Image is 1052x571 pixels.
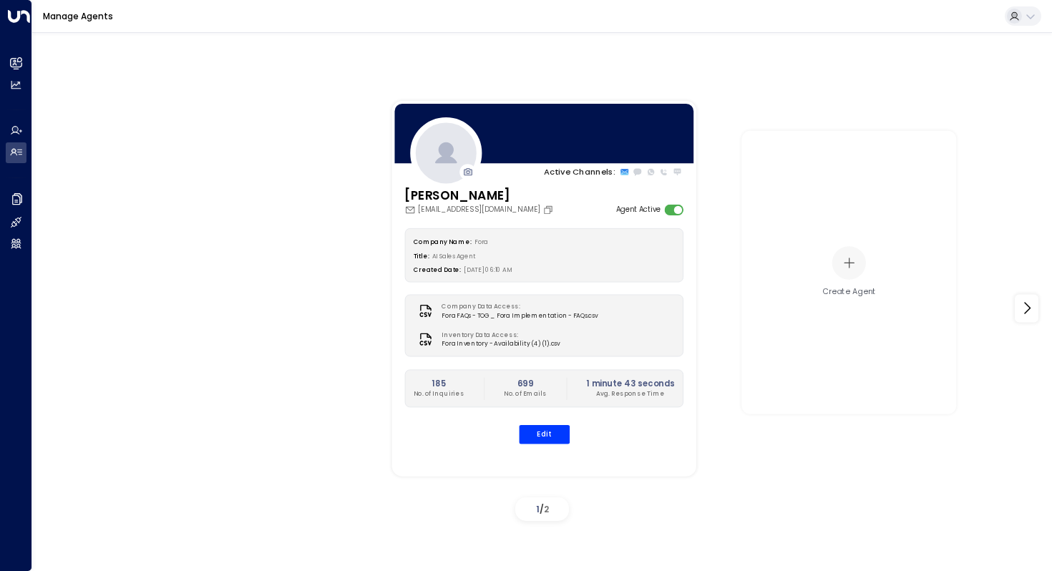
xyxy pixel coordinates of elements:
h2: 185 [413,377,464,389]
a: Manage Agents [43,10,113,22]
button: Copy [542,204,556,215]
p: No. of Inquiries [413,389,464,399]
label: Company Name: [413,237,471,245]
span: AI Sales Agent [432,251,475,259]
h2: 1 minute 43 seconds [586,377,675,389]
span: 2 [544,503,549,515]
h2: 699 [504,377,547,389]
p: Active Channels: [544,165,615,177]
span: Fora [474,237,488,245]
span: Fora FAQs - TOG _ Fora Implementation - FAQs.csv [442,311,598,321]
label: Company Data Access: [442,302,593,311]
p: No. of Emails [504,389,547,399]
span: [DATE] 06:10 AM [464,265,512,273]
p: Avg. Response Time [586,389,675,399]
button: Edit [518,425,569,444]
div: Create Agent [822,286,876,298]
label: Created Date: [413,265,460,273]
span: 1 [536,503,540,515]
span: Fora Inventory - Availability (4) (1).csv [442,340,560,349]
label: Inventory Data Access: [442,331,555,340]
div: [EMAIL_ADDRESS][DOMAIN_NAME] [404,204,556,215]
h3: [PERSON_NAME] [404,186,556,205]
div: / [515,497,569,521]
label: Agent Active [615,204,660,215]
label: Title: [413,251,429,259]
